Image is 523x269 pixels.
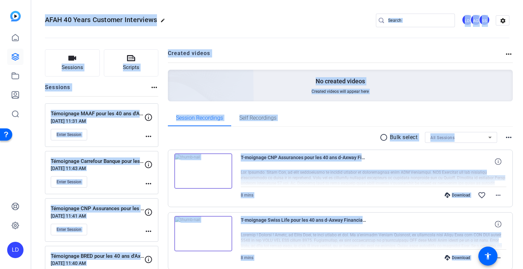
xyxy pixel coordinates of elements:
span: Enter Session [57,132,81,137]
span: Enter Session [57,179,81,185]
h2: Created videos [168,49,505,63]
span: Created videos will appear here [312,89,369,94]
div: Download [441,192,474,198]
img: Creted videos background [92,2,254,150]
span: 8 mins [241,193,253,198]
mat-icon: more_horiz [144,180,153,188]
p: [DATE] 11:31 AM [51,118,144,124]
mat-icon: radio_button_unchecked [380,133,390,141]
mat-icon: more_horiz [494,254,502,262]
span: Scripts [123,64,139,71]
div: LD [462,14,473,26]
div: SS [479,14,490,26]
ngx-avatar: Lydia Defranchi [462,14,474,26]
button: Sessions [45,49,100,77]
span: Sessions [62,64,83,71]
mat-icon: edit [160,18,169,26]
mat-icon: more_horiz [150,83,158,91]
span: Session Recordings [176,115,223,121]
button: Scripts [104,49,159,77]
mat-icon: favorite_border [478,254,486,262]
button: Enter Session [51,176,87,188]
p: Témoignage Carrefour Banque pour les 40 ans d'Axway Financial Accounting Hub [51,157,144,165]
button: Enter Session [51,129,87,140]
mat-icon: more_horiz [505,133,513,141]
p: Témoignage CNP Assurances pour les 40 ans d'Axway Financial Accounting Hub [51,205,144,213]
p: [DATE] 11:41 AM [51,213,144,219]
span: All Sessions [430,135,455,140]
span: 8 mins [241,255,253,260]
img: thumb-nail [174,153,232,189]
mat-icon: accessibility [484,252,492,260]
span: AFAH 40 Years Customer Interviews [45,16,157,24]
mat-icon: more_horiz [144,132,153,140]
span: T-moignage CNP Assurances pour les 40 ans d-Axway Financial Accounting Hub-Kaizhan LIU-2025-10-08... [241,153,367,170]
span: Self Recordings [239,115,276,121]
img: thumb-nail [174,216,232,251]
mat-icon: favorite_border [478,191,486,199]
p: Témoignage MAAF pour les 40 ans d'Axway Financial Accounting Hub [51,110,144,118]
p: [DATE] 11:43 AM [51,166,144,171]
input: Search [388,16,449,24]
p: No created videos [316,77,365,85]
ngx-avatar: Alejandra Gallo Antonio [470,14,482,26]
p: Témoignage BRED pour les 40 ans d'Axway Financial Accounting Hub [51,252,144,260]
mat-icon: more_horiz [144,227,153,235]
mat-icon: more_horiz [505,50,513,58]
div: AG [470,14,481,26]
mat-icon: settings [496,16,510,26]
p: [DATE] 11:40 AM [51,260,144,266]
div: Download [441,255,474,260]
button: Enter Session [51,224,87,235]
span: T-moignage Swiss Life pour les 40 ans d-Axway Financial Accounting Hub-SWISSLIFE2-2025-10-03-11-3... [241,216,367,232]
span: Enter Session [57,227,81,232]
p: Bulk select [390,133,418,141]
h2: Sessions [45,83,70,96]
div: LD [7,242,23,258]
ngx-avatar: Sophie Saltiel [479,14,491,26]
img: blue-gradient.svg [10,11,21,21]
mat-icon: more_horiz [494,191,502,199]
